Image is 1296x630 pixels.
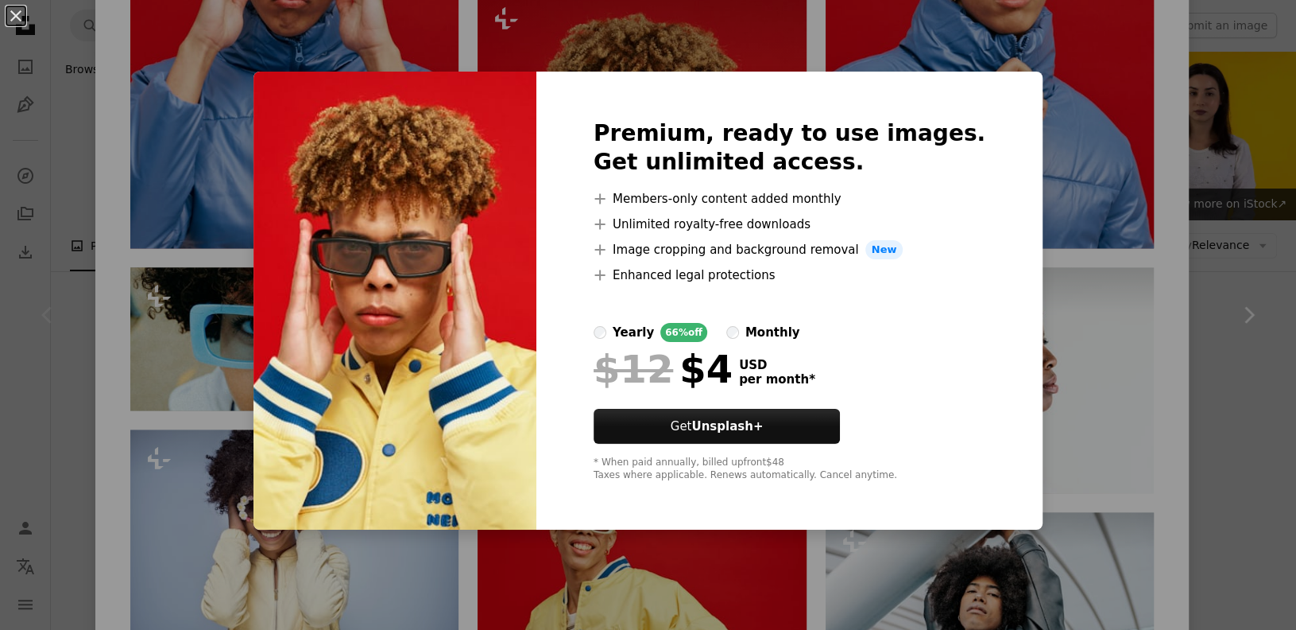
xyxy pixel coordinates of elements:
h2: Premium, ready to use images. Get unlimited access. [594,119,985,177]
span: USD [739,358,815,372]
li: Image cropping and background removal [594,240,985,259]
div: monthly [745,323,800,342]
span: New [865,240,903,259]
span: per month * [739,372,815,387]
strong: Unsplash+ [691,419,763,434]
span: $12 [594,348,673,390]
li: Enhanced legal protections [594,266,985,285]
input: monthly [726,326,739,339]
div: * When paid annually, billed upfront $48 Taxes where applicable. Renews automatically. Cancel any... [594,457,985,482]
li: Members-only content added monthly [594,189,985,208]
button: GetUnsplash+ [594,409,840,444]
input: yearly66%off [594,326,606,339]
div: 66% off [660,323,707,342]
div: $4 [594,348,733,390]
li: Unlimited royalty-free downloads [594,215,985,234]
div: yearly [613,323,654,342]
img: premium_photo-1707932500695-3079acd22bd2 [253,72,536,530]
